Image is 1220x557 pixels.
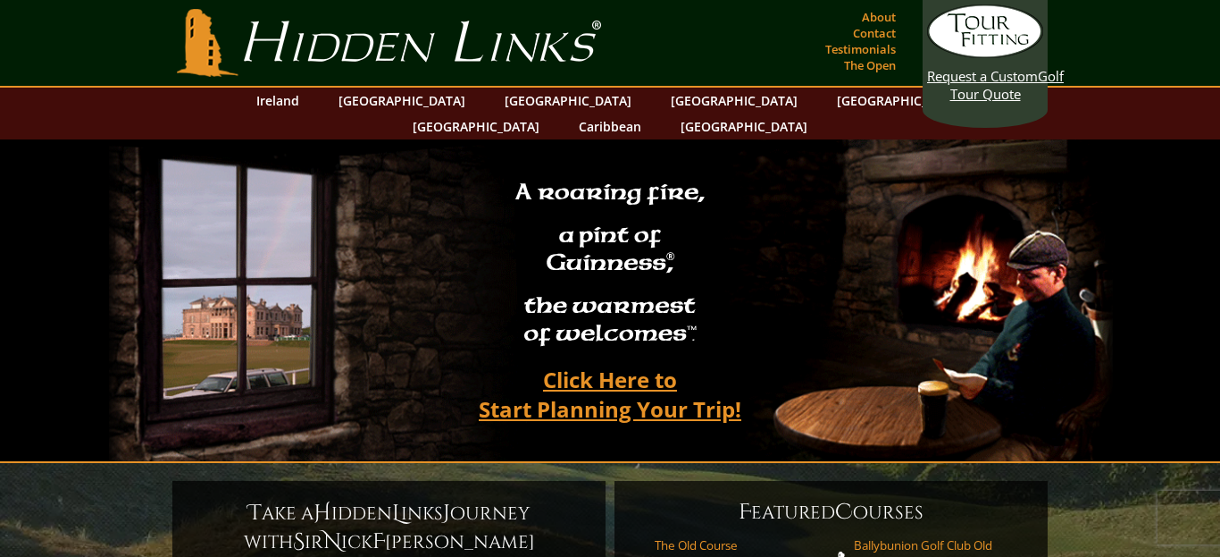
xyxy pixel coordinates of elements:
a: Ireland [247,88,308,114]
span: S [293,527,305,556]
span: J [443,499,450,527]
a: [GEOGRAPHIC_DATA] [828,88,973,114]
span: The Old Course [655,537,831,553]
span: C [835,498,853,527]
span: N [323,527,341,556]
h6: eatured ourses [632,498,1030,527]
a: About [857,4,900,30]
a: The Open [840,53,900,78]
a: [GEOGRAPHIC_DATA] [662,88,806,114]
a: Caribbean [570,114,650,139]
span: L [392,499,401,527]
a: Testimonials [821,37,900,62]
span: F [739,498,751,527]
h6: ake a idden inks ourney with ir ick [PERSON_NAME] [190,499,588,556]
span: Request a Custom [927,67,1038,85]
h2: A roaring fire, a pint of Guinness , the warmest of welcomes™. [504,171,716,359]
a: Contact [848,21,900,46]
a: [GEOGRAPHIC_DATA] [672,114,816,139]
a: Request a CustomGolf Tour Quote [927,4,1043,103]
a: Click Here toStart Planning Your Trip! [461,359,759,430]
a: [GEOGRAPHIC_DATA] [496,88,640,114]
a: [GEOGRAPHIC_DATA] [330,88,474,114]
span: H [313,499,331,527]
span: F [372,527,385,556]
span: T [248,499,262,527]
a: [GEOGRAPHIC_DATA] [404,114,548,139]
